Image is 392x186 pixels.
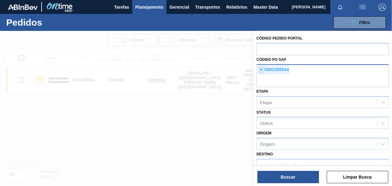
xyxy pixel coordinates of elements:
[333,16,386,29] button: Filtro
[169,3,189,11] span: Gerencial
[258,66,289,74] div: 5800389544
[256,152,273,156] label: Destino
[359,3,366,11] img: userActions
[258,66,264,74] span: ×
[256,110,271,115] label: Status
[256,89,268,94] label: Etapa
[135,3,163,11] span: Planejamento
[195,3,220,11] span: Transportes
[226,3,247,11] span: Relatórios
[378,3,386,11] img: Logout
[260,120,273,126] div: Status
[6,19,91,26] h1: Pedidos
[8,4,38,10] img: TNhmsLtSVTkK8tSr43FrP2fwEKptu5GPRR3wAAAABJRU5ErkJggg==
[330,3,350,11] button: Notificações
[256,36,303,40] label: Código Pedido Portal
[260,142,275,147] div: Origem
[253,3,278,11] span: Master Data
[114,3,129,11] span: Tarefas
[256,131,272,135] label: Origem
[359,20,370,25] span: Filtro
[256,57,286,62] label: Códido PO SAP
[260,99,272,105] div: Etapa
[260,162,302,167] div: Unidade de Negócio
